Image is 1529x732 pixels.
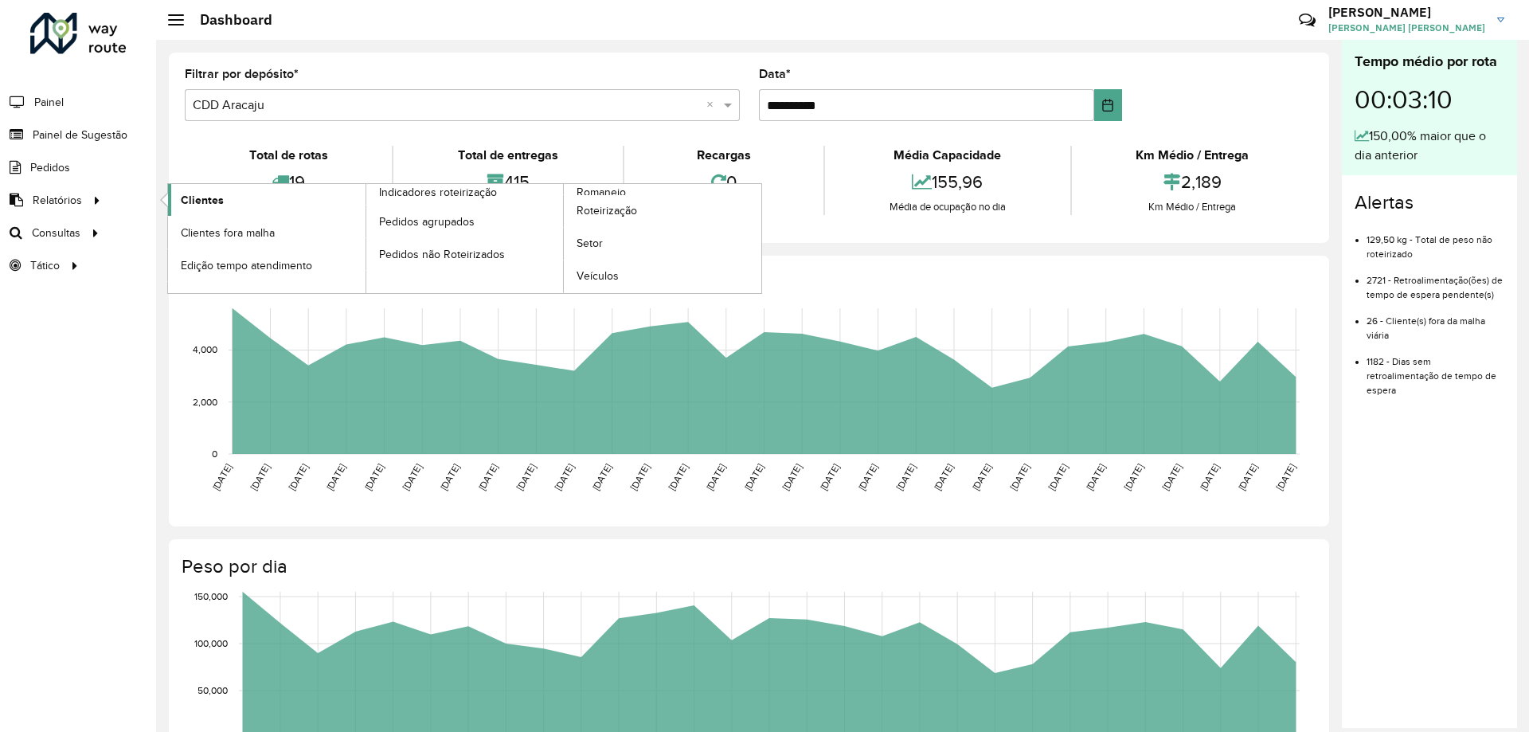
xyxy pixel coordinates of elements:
[667,462,690,492] text: [DATE]
[1122,462,1145,492] text: [DATE]
[168,184,564,293] a: Indicadores roteirização
[379,184,497,201] span: Indicadores roteirização
[379,246,505,263] span: Pedidos não Roteirizados
[1328,21,1485,35] span: [PERSON_NAME] [PERSON_NAME]
[577,184,626,201] span: Romaneio
[366,184,762,293] a: Romaneio
[628,462,651,492] text: [DATE]
[742,462,765,492] text: [DATE]
[1367,221,1504,261] li: 129,50 kg - Total de peso não roteirizado
[856,462,879,492] text: [DATE]
[185,65,299,84] label: Filtrar por depósito
[181,257,312,274] span: Edição tempo atendimento
[30,159,70,176] span: Pedidos
[829,199,1066,215] div: Média de ocupação no dia
[33,192,82,209] span: Relatórios
[1367,343,1504,397] li: 1182 - Dias sem retroalimentação de tempo de espera
[193,345,217,355] text: 4,000
[564,228,761,260] a: Setor
[1274,462,1297,492] text: [DATE]
[181,192,224,209] span: Clientes
[970,462,993,492] text: [DATE]
[1328,5,1485,20] h3: [PERSON_NAME]
[366,206,564,237] a: Pedidos agrupados
[1084,462,1107,492] text: [DATE]
[194,591,228,601] text: 150,000
[33,127,127,143] span: Painel de Sugestão
[829,165,1066,199] div: 155,96
[564,260,761,292] a: Veículos
[401,462,424,492] text: [DATE]
[759,65,791,84] label: Data
[818,462,841,492] text: [DATE]
[706,96,720,115] span: Clear all
[1076,199,1309,215] div: Km Médio / Entrega
[514,462,538,492] text: [DATE]
[168,249,366,281] a: Edição tempo atendimento
[1367,302,1504,343] li: 26 - Cliente(s) fora da malha viária
[1046,462,1070,492] text: [DATE]
[1160,462,1183,492] text: [DATE]
[189,165,388,199] div: 19
[212,448,217,459] text: 0
[577,235,603,252] span: Setor
[1355,51,1504,72] div: Tempo médio por rota
[168,217,366,249] a: Clientes fora malha
[1236,462,1259,492] text: [DATE]
[1367,261,1504,302] li: 2721 - Retroalimentação(ões) de tempo de espera pendente(s)
[34,94,64,111] span: Painel
[189,146,388,165] div: Total de rotas
[1198,462,1221,492] text: [DATE]
[704,462,727,492] text: [DATE]
[184,11,272,29] h2: Dashboard
[181,225,275,241] span: Clientes fora malha
[362,462,385,492] text: [DATE]
[287,462,310,492] text: [DATE]
[894,462,917,492] text: [DATE]
[829,146,1066,165] div: Média Capacidade
[932,462,955,492] text: [DATE]
[564,195,761,227] a: Roteirização
[476,462,499,492] text: [DATE]
[438,462,461,492] text: [DATE]
[397,165,618,199] div: 415
[210,462,233,492] text: [DATE]
[577,202,637,219] span: Roteirização
[552,462,575,492] text: [DATE]
[248,462,272,492] text: [DATE]
[628,146,819,165] div: Recargas
[182,555,1313,578] h4: Peso por dia
[1076,165,1309,199] div: 2,189
[1355,191,1504,214] h4: Alertas
[577,268,619,284] span: Veículos
[194,638,228,648] text: 100,000
[397,146,618,165] div: Total de entregas
[590,462,613,492] text: [DATE]
[32,225,80,241] span: Consultas
[30,257,60,274] span: Tático
[780,462,804,492] text: [DATE]
[193,397,217,407] text: 2,000
[1076,146,1309,165] div: Km Médio / Entrega
[1008,462,1031,492] text: [DATE]
[324,462,347,492] text: [DATE]
[168,184,366,216] a: Clientes
[366,238,564,270] a: Pedidos não Roteirizados
[1290,3,1324,37] a: Contato Rápido
[197,685,228,695] text: 50,000
[379,213,475,230] span: Pedidos agrupados
[1355,72,1504,127] div: 00:03:10
[628,165,819,199] div: 0
[1355,127,1504,165] div: 150,00% maior que o dia anterior
[1094,89,1122,121] button: Choose Date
